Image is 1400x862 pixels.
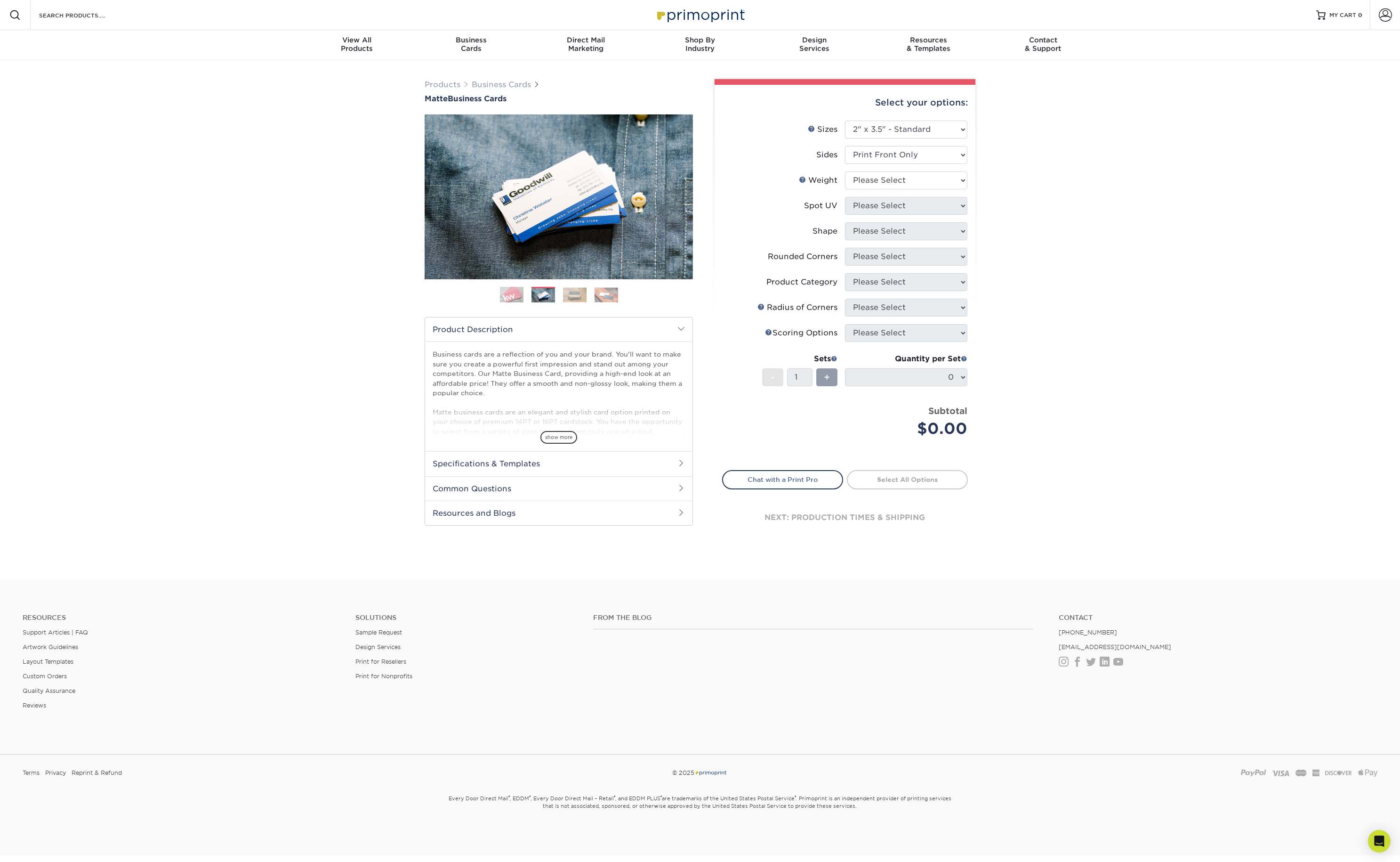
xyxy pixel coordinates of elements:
span: + [824,370,830,384]
sup: ® [660,795,662,799]
div: & Support [986,36,1100,53]
sup: ® [795,795,796,799]
a: Sample Request [355,629,402,636]
div: Weight [799,175,837,186]
strong: Subtotal [928,406,967,416]
a: Artwork Guidelines [23,643,78,651]
a: Chat with a Print Pro [722,470,843,489]
a: Privacy [45,766,66,780]
h4: Solutions [355,614,579,622]
span: - [771,370,775,384]
div: © 2025 [472,766,928,780]
a: Contact [1059,614,1377,622]
div: Cards [414,36,529,53]
a: Resources& Templates [871,30,986,60]
div: Select your options: [722,85,968,121]
p: Business cards are a reflection of you and your brand. You'll want to make sure you create a powe... [433,350,685,484]
sup: ® [614,795,615,799]
a: DesignServices [757,30,871,60]
a: Quality Assurance [23,687,75,694]
iframe: Google Customer Reviews [2,833,80,859]
span: MY CART [1329,11,1356,19]
a: Custom Orders [23,673,67,680]
span: Business [414,36,529,44]
div: Scoring Options [765,327,837,339]
a: [EMAIL_ADDRESS][DOMAIN_NAME] [1059,643,1171,651]
div: Shape [813,226,837,237]
h1: Business Cards [425,94,693,103]
a: Reviews [23,702,46,709]
a: Reprint & Refund [72,766,122,780]
a: Support Articles | FAQ [23,629,88,636]
h2: Common Questions [425,476,692,501]
a: Shop ByIndustry [643,30,757,60]
div: Sides [816,149,837,161]
span: Design [757,36,871,44]
h4: From the Blog [593,614,1034,622]
a: Direct MailMarketing [529,30,643,60]
div: Sets [762,353,837,365]
div: Industry [643,36,757,53]
a: Layout Templates [23,658,73,665]
a: Contact& Support [986,30,1100,60]
small: Every Door Direct Mail , EDDM , Every Door Direct Mail – Retail , and EDDM PLUS are trademarks of... [425,791,975,833]
a: Products [425,80,460,89]
a: Select All Options [847,470,968,489]
a: [PHONE_NUMBER] [1059,629,1117,636]
div: Marketing [529,36,643,53]
a: Print for Resellers [355,658,406,665]
img: Matte 02 [425,114,693,279]
div: next: production times & shipping [722,489,968,546]
div: Quantity per Set [845,353,967,365]
img: Primoprint [694,769,727,776]
input: SEARCH PRODUCTS..... [38,9,130,21]
div: Product Category [766,276,837,288]
div: Products [300,36,414,53]
div: Open Intercom Messenger [1368,830,1391,853]
span: Direct Mail [529,36,643,44]
div: $0.00 [852,417,967,440]
div: & Templates [871,36,986,53]
div: Radius of Corners [757,302,837,313]
span: Resources [871,36,986,44]
span: show more [540,431,577,444]
sup: ® [508,795,510,799]
img: Primoprint [653,5,747,25]
h2: Resources and Blogs [425,501,692,525]
img: Business Cards 03 [563,287,587,302]
div: Spot UV [804,200,837,211]
h4: Resources [23,614,341,622]
span: Shop By [643,36,757,44]
a: Terms [23,766,40,780]
a: MatteBusiness Cards [425,94,693,103]
div: Services [757,36,871,53]
sup: ® [529,795,531,799]
span: 0 [1358,12,1362,18]
img: Business Cards 04 [595,287,618,302]
div: Sizes [808,124,837,135]
span: Contact [986,36,1100,44]
h2: Specifications & Templates [425,451,692,476]
img: Business Cards 01 [500,283,523,307]
a: Business Cards [472,80,531,89]
div: Rounded Corners [768,251,837,262]
a: Design Services [355,643,401,651]
img: Business Cards 02 [531,288,555,303]
a: Print for Nonprofits [355,673,412,680]
a: BusinessCards [414,30,529,60]
span: Matte [425,94,448,103]
h2: Product Description [425,317,692,342]
a: View AllProducts [300,30,414,60]
span: View All [300,36,414,44]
